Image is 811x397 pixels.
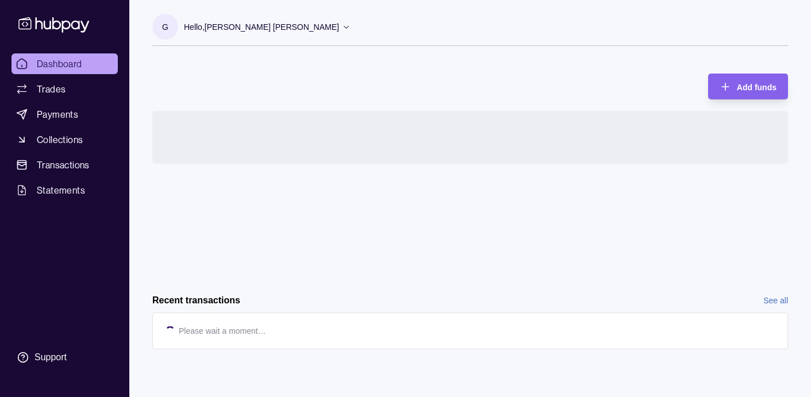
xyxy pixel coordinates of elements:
[37,107,78,121] span: Payments
[11,155,118,175] a: Transactions
[34,351,67,364] div: Support
[152,294,240,307] h2: Recent transactions
[11,53,118,74] a: Dashboard
[763,294,788,307] a: See all
[162,21,168,33] p: G
[37,133,83,147] span: Collections
[37,82,66,96] span: Trades
[37,183,85,197] span: Statements
[179,325,266,337] p: Please wait a moment…
[184,21,339,33] p: Hello, [PERSON_NAME] [PERSON_NAME]
[37,158,90,172] span: Transactions
[11,79,118,99] a: Trades
[11,345,118,369] a: Support
[708,74,788,99] button: Add funds
[737,83,777,92] span: Add funds
[11,129,118,150] a: Collections
[37,57,82,71] span: Dashboard
[11,180,118,201] a: Statements
[11,104,118,125] a: Payments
